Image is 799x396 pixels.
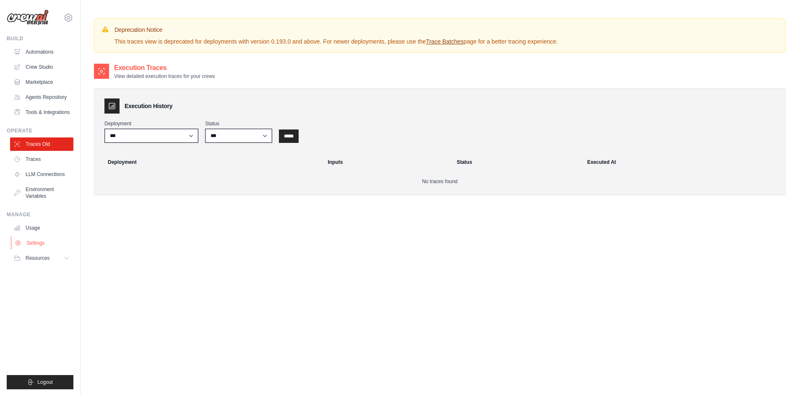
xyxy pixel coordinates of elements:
label: Status [205,120,272,127]
label: Deployment [104,120,198,127]
div: Manage [7,211,73,218]
h3: Execution History [125,102,172,110]
a: Usage [10,221,73,235]
p: This traces view is deprecated for deployments with version 0.193.0 and above. For newer deployme... [115,37,558,46]
a: LLM Connections [10,168,73,181]
a: Traces Old [10,137,73,151]
a: Traces [10,153,73,166]
a: Tools & Integrations [10,106,73,119]
span: Resources [26,255,49,261]
div: Build [7,35,73,42]
p: No traces found [104,178,775,185]
div: Operate [7,127,73,134]
a: Settings [11,236,74,250]
h2: Execution Traces [114,63,215,73]
span: Logout [37,379,53,386]
h3: Deprecation Notice [115,26,558,34]
a: Marketplace [10,75,73,89]
th: Deployment [98,153,323,171]
a: Environment Variables [10,183,73,203]
th: Status [452,153,582,171]
a: Trace Batches [426,38,463,45]
a: Crew Studio [10,60,73,74]
a: Automations [10,45,73,59]
button: Logout [7,375,73,389]
img: Logo [7,10,49,26]
button: Resources [10,251,73,265]
p: View detailed execution traces for your crews [114,73,215,80]
a: Agents Repository [10,91,73,104]
th: Inputs [323,153,451,171]
th: Executed At [582,153,782,171]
